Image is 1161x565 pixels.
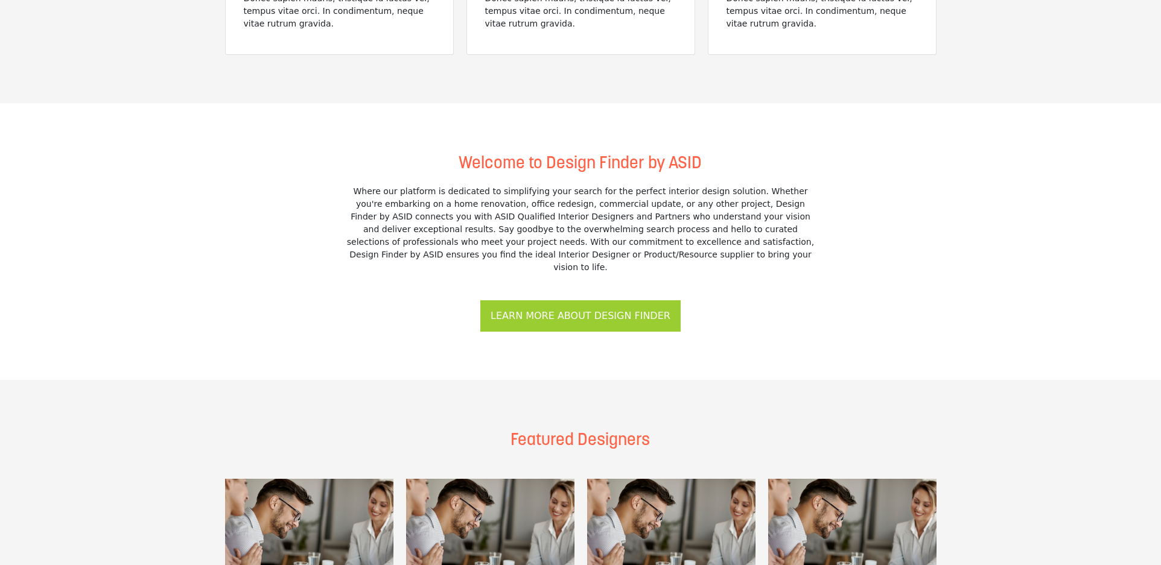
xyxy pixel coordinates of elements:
[480,300,681,332] button: Learn More About Design Finder
[225,428,937,453] h4: Featured Designers
[346,151,816,177] h4: Welcome to Design Finder by ASID
[346,185,816,274] p: Where our platform is dedicated to simplifying your search for the perfect interior design soluti...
